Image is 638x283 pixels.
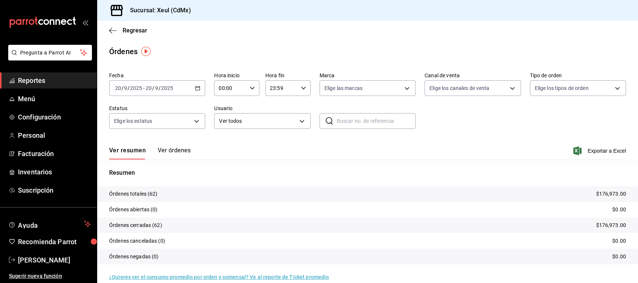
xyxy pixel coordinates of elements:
[82,19,88,25] button: open_drawer_menu
[109,190,158,198] p: Órdenes totales (62)
[425,73,521,78] label: Canal de venta
[20,49,80,57] span: Pregunta a Parrot AI
[127,85,130,91] span: /
[429,84,489,92] span: Elige los canales de venta
[109,147,146,159] button: Ver resumen
[530,73,626,78] label: Tipo de orden
[575,146,626,155] button: Exportar a Excel
[161,85,173,91] input: ----
[114,117,152,125] span: Elige los estatus
[596,221,626,229] p: $176,973.00
[596,190,626,198] p: $176,973.00
[124,6,191,15] h3: Sucursal: Xeul (CdMx)
[18,112,91,122] span: Configuración
[324,84,363,92] span: Elige las marcas
[18,94,91,104] span: Menú
[109,147,191,159] div: navigation tabs
[18,130,91,140] span: Personal
[141,47,151,56] img: Tooltip marker
[109,274,329,280] a: ¿Quieres ver el consumo promedio por orden y comensal? Ve al reporte de Ticket promedio
[143,85,145,91] span: -
[123,27,147,34] span: Regresar
[155,85,158,91] input: --
[18,167,91,177] span: Inventarios
[109,27,147,34] button: Regresar
[612,206,626,214] p: $0.00
[124,85,127,91] input: --
[115,85,121,91] input: --
[121,85,124,91] span: /
[158,147,191,159] button: Ver órdenes
[152,85,154,91] span: /
[109,206,158,214] p: Órdenes abiertas (0)
[320,73,416,78] label: Marca
[130,85,142,91] input: ----
[109,168,626,177] p: Resumen
[612,237,626,245] p: $0.00
[214,73,259,78] label: Hora inicio
[18,237,91,247] span: Recomienda Parrot
[109,221,162,229] p: Órdenes cerradas (62)
[9,272,91,280] span: Sugerir nueva función
[265,73,311,78] label: Hora fin
[18,185,91,195] span: Suscripción
[18,149,91,159] span: Facturación
[535,84,589,92] span: Elige los tipos de orden
[5,54,92,62] a: Pregunta a Parrot AI
[158,85,161,91] span: /
[145,85,152,91] input: --
[109,73,205,78] label: Fecha
[214,106,310,111] label: Usuario
[109,46,138,57] div: Órdenes
[18,255,91,265] span: [PERSON_NAME]
[8,45,92,60] button: Pregunta a Parrot AI
[18,220,81,228] span: Ayuda
[219,117,296,125] span: Ver todos
[18,75,91,85] span: Reportes
[612,253,626,261] p: $0.00
[109,106,205,111] label: Estatus
[109,253,159,261] p: Órdenes negadas (0)
[337,113,416,128] input: Buscar no. de referencia
[109,237,165,245] p: Órdenes canceladas (0)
